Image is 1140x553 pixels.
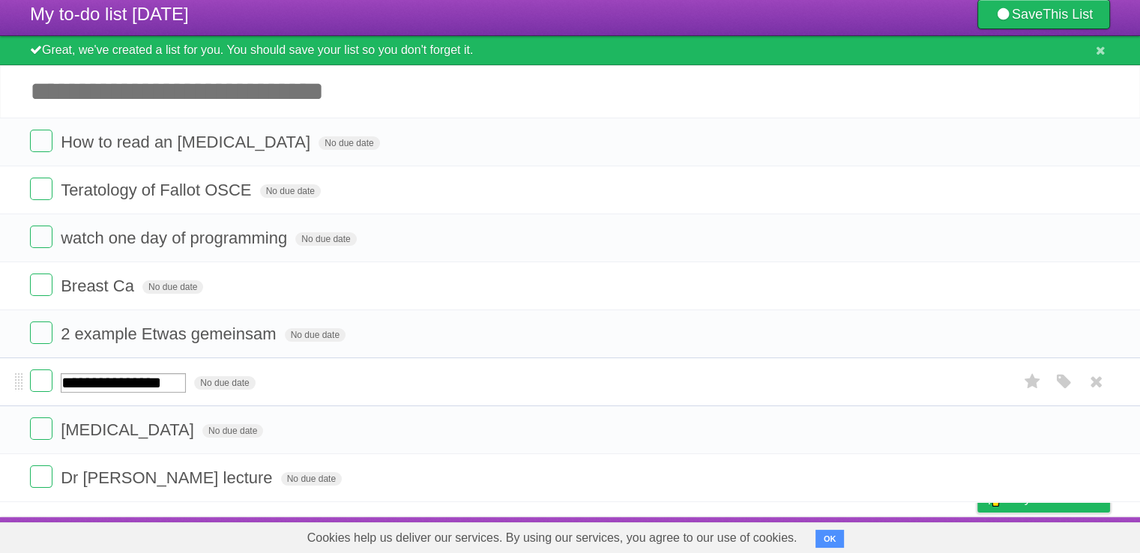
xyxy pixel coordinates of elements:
[61,324,280,343] span: 2 example Etwas gemeinsam
[295,232,356,246] span: No due date
[194,376,255,390] span: No due date
[61,420,198,439] span: [MEDICAL_DATA]
[958,521,997,549] a: Privacy
[61,181,255,199] span: Teratology of Fallot OSCE
[907,521,940,549] a: Terms
[30,178,52,200] label: Done
[319,136,379,150] span: No due date
[1019,369,1047,394] label: Star task
[292,523,812,553] span: Cookies help us deliver our services. By using our services, you agree to our use of cookies.
[61,276,138,295] span: Breast Ca
[30,274,52,296] label: Done
[815,530,845,548] button: OK
[30,465,52,488] label: Done
[202,424,263,438] span: No due date
[30,321,52,344] label: Done
[30,130,52,152] label: Done
[61,468,276,487] span: Dr [PERSON_NAME] lecture
[61,133,314,151] span: How to read an [MEDICAL_DATA]
[281,472,342,486] span: No due date
[285,328,346,342] span: No due date
[30,369,52,392] label: Done
[61,229,291,247] span: watch one day of programming
[30,4,189,24] span: My to-do list [DATE]
[142,280,203,294] span: No due date
[827,521,888,549] a: Developers
[260,184,321,198] span: No due date
[1043,7,1093,22] b: This List
[1016,521,1110,549] a: Suggest a feature
[778,521,809,549] a: About
[30,226,52,248] label: Done
[1009,486,1103,512] span: Buy me a coffee
[30,417,52,440] label: Done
